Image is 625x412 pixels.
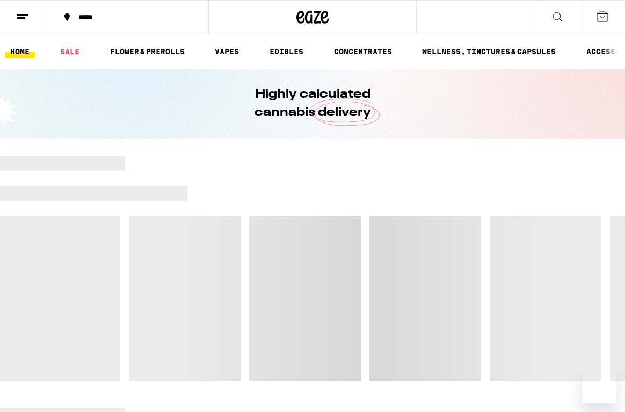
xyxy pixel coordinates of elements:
[209,45,244,58] a: VAPES
[105,45,190,58] a: FLOWER & PREROLLS
[264,45,309,58] a: EDIBLES
[5,45,35,58] a: HOME
[417,45,561,58] a: WELLNESS, TINCTURES & CAPSULES
[582,369,616,403] iframe: Button to launch messaging window
[329,45,397,58] a: CONCENTRATES
[224,85,401,122] h1: Highly calculated cannabis delivery
[55,45,85,58] a: SALE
